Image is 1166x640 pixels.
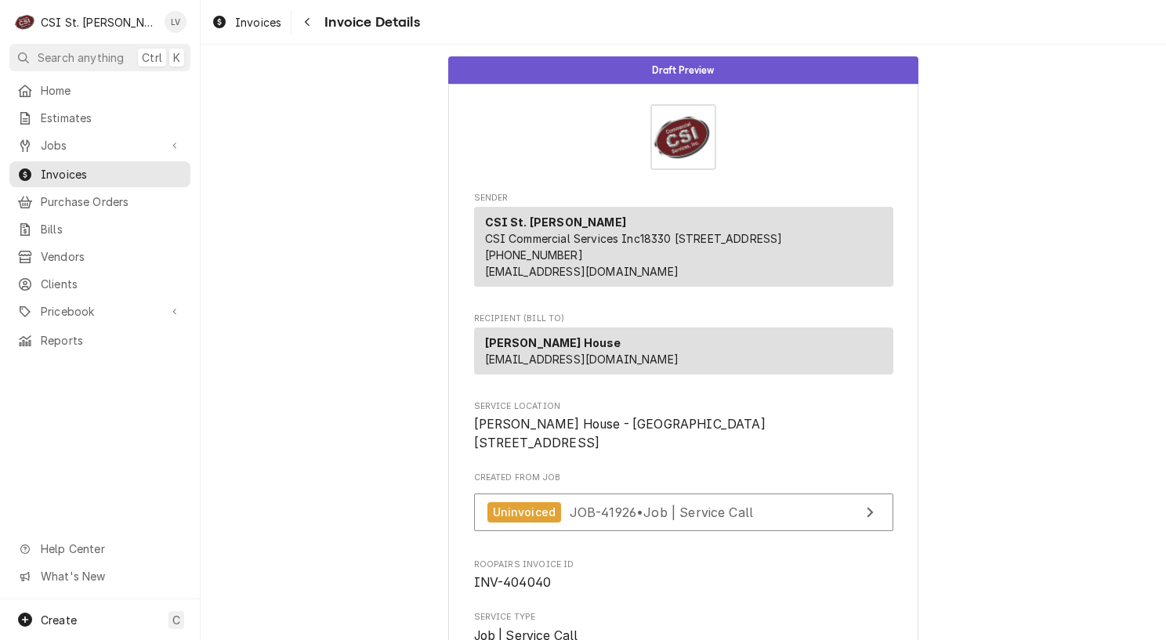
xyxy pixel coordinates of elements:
a: Estimates [9,105,190,131]
div: Lisa Vestal's Avatar [165,11,186,33]
a: View Job [474,494,893,532]
a: Invoices [9,161,190,187]
span: Search anything [38,49,124,66]
span: Service Location [474,400,893,413]
span: Reports [41,332,183,349]
span: Invoices [235,14,281,31]
span: What's New [41,568,181,584]
span: Recipient (Bill To) [474,313,893,325]
a: Clients [9,271,190,297]
a: [EMAIL_ADDRESS][DOMAIN_NAME] [485,265,679,278]
a: Invoices [205,9,288,35]
span: CSI Commercial Services Inc18330 [STREET_ADDRESS] [485,232,783,245]
span: Created From Job [474,472,893,484]
span: Roopairs Invoice ID [474,559,893,571]
span: Help Center [41,541,181,557]
div: Invoice Recipient [474,313,893,381]
span: Roopairs Invoice ID [474,573,893,592]
div: C [14,11,36,33]
a: Purchase Orders [9,189,190,215]
span: Vendors [41,248,183,265]
span: Clients [41,276,183,292]
a: Home [9,78,190,103]
div: Service Location [474,400,893,453]
strong: CSI St. [PERSON_NAME] [485,215,626,229]
span: Service Type [474,611,893,624]
span: K [173,49,180,66]
span: INV-404040 [474,575,552,590]
img: Logo [650,104,716,170]
a: Go to Help Center [9,536,190,562]
a: Go to Jobs [9,132,190,158]
div: Recipient (Bill To) [474,327,893,374]
a: Bills [9,216,190,242]
div: Uninvoiced [487,502,562,523]
span: Sender [474,192,893,204]
button: Search anythingCtrlK [9,44,190,71]
span: Pricebook [41,303,159,320]
strong: [PERSON_NAME] House [485,336,621,349]
span: Invoice Details [320,12,419,33]
div: Sender [474,207,893,293]
span: Home [41,82,183,99]
a: Vendors [9,244,190,269]
span: Estimates [41,110,183,126]
span: [EMAIL_ADDRESS][DOMAIN_NAME] [485,353,679,366]
span: Ctrl [142,49,162,66]
a: Reports [9,327,190,353]
button: Navigate back [295,9,320,34]
span: JOB-41926 • Job | Service Call [570,504,754,519]
span: Invoices [41,166,183,183]
div: Invoice Sender [474,192,893,294]
div: Recipient (Bill To) [474,327,893,381]
span: Jobs [41,137,159,154]
div: CSI St. [PERSON_NAME] [41,14,156,31]
span: Purchase Orders [41,193,183,210]
span: Create [41,613,77,627]
div: CSI St. Louis's Avatar [14,11,36,33]
div: Sender [474,207,893,287]
div: Created From Job [474,472,893,539]
span: [PERSON_NAME] House - [GEOGRAPHIC_DATA] [STREET_ADDRESS] [474,417,766,450]
div: Roopairs Invoice ID [474,559,893,592]
div: LV [165,11,186,33]
a: Go to What's New [9,563,190,589]
a: [PHONE_NUMBER] [485,248,583,262]
div: Status [448,56,918,84]
span: Draft Preview [652,65,714,75]
span: Bills [41,221,183,237]
a: Go to Pricebook [9,298,190,324]
span: Service Location [474,415,893,452]
span: C [172,612,180,628]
